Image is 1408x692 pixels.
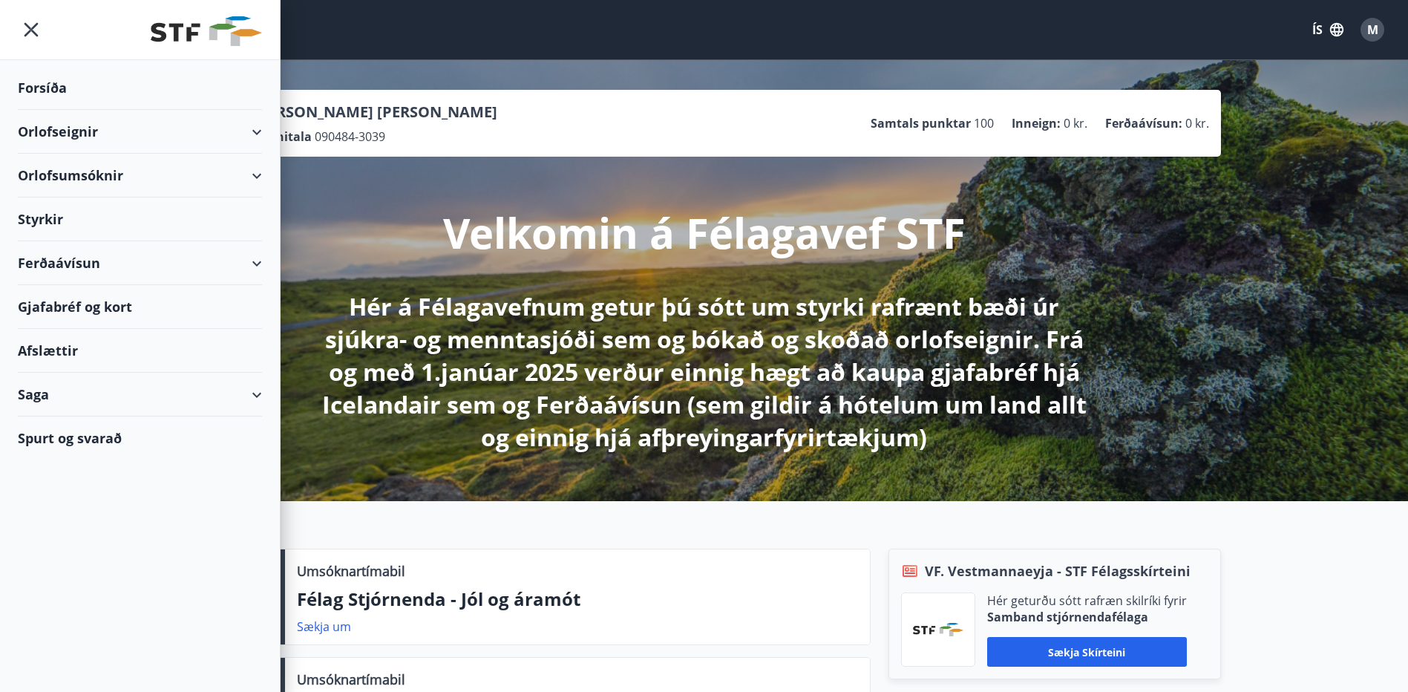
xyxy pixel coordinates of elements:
[1185,115,1209,131] span: 0 kr.
[925,561,1191,581] span: VF. Vestmannaeyja - STF Félagsskírteini
[297,670,405,689] p: Umsóknartímabil
[1355,12,1390,48] button: M
[18,154,262,198] div: Orlofsumsóknir
[18,373,262,417] div: Saga
[871,115,971,131] p: Samtals punktar
[18,66,262,110] div: Forsíða
[18,329,262,373] div: Afslættir
[913,623,963,636] img: vjCaq2fThgY3EUYqSgpjEiBg6WP39ov69hlhuPVN.png
[987,593,1187,609] p: Hér geturðu sótt rafræn skilríki fyrir
[18,285,262,329] div: Gjafabréf og kort
[315,128,385,145] span: 090484-3039
[253,102,497,123] p: [PERSON_NAME] [PERSON_NAME]
[987,609,1187,625] p: Samband stjórnendafélaga
[1012,115,1061,131] p: Inneign :
[443,204,966,261] p: Velkomin á Félagavef STF
[18,16,45,43] button: menu
[18,417,262,460] div: Spurt og svarað
[151,16,262,46] img: union_logo
[1105,115,1182,131] p: Ferðaávísun :
[18,198,262,241] div: Styrkir
[18,110,262,154] div: Orlofseignir
[987,637,1187,667] button: Sækja skírteini
[253,128,312,145] p: Kennitala
[1367,22,1378,38] span: M
[297,618,351,635] a: Sækja um
[297,587,858,612] p: Félag Stjórnenda - Jól og áramót
[1304,16,1352,43] button: ÍS
[974,115,994,131] span: 100
[312,290,1096,454] p: Hér á Félagavefnum getur þú sótt um styrki rafrænt bæði úr sjúkra- og menntasjóði sem og bókað og...
[297,561,405,581] p: Umsóknartímabil
[1064,115,1087,131] span: 0 kr.
[18,241,262,285] div: Ferðaávísun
